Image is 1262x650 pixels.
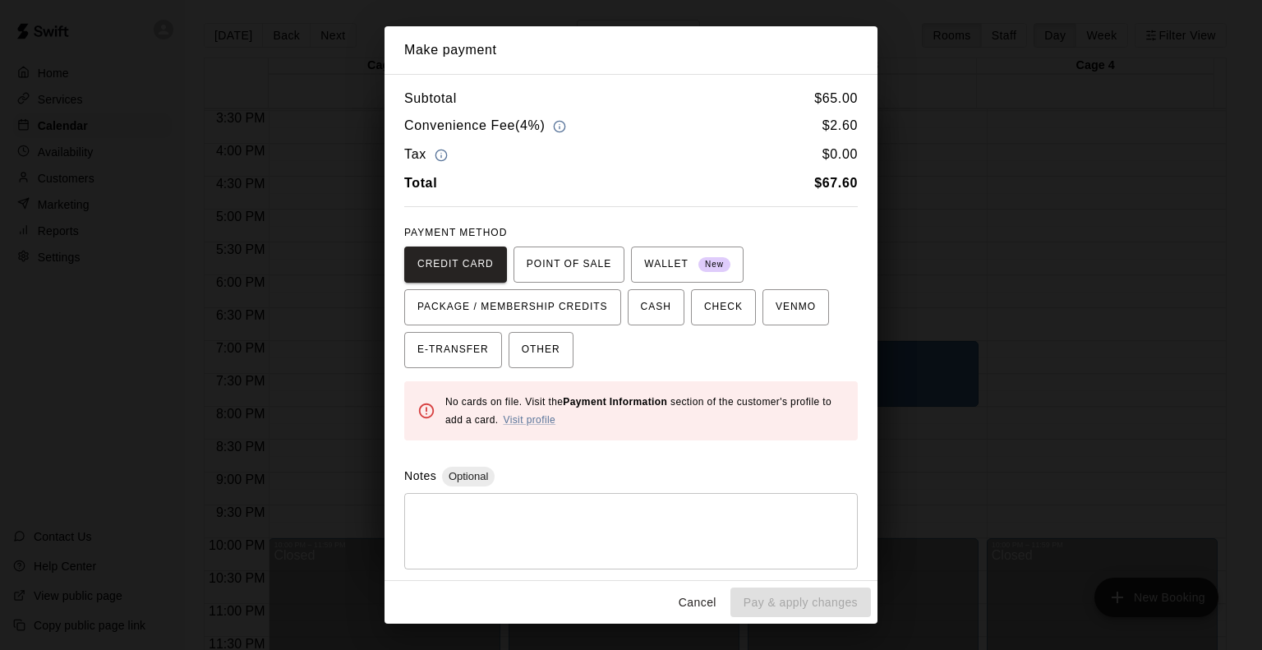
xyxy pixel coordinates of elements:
button: OTHER [509,332,573,368]
h6: $ 2.60 [822,115,858,137]
span: PACKAGE / MEMBERSHIP CREDITS [417,294,608,320]
span: E-TRANSFER [417,337,489,363]
h2: Make payment [385,26,877,74]
span: PAYMENT METHOD [404,227,507,238]
button: PACKAGE / MEMBERSHIP CREDITS [404,289,621,325]
button: Cancel [671,588,724,618]
b: Payment Information [563,396,667,408]
h6: $ 65.00 [814,88,858,109]
a: Visit profile [503,414,555,426]
b: Total [404,176,437,190]
span: OTHER [522,337,560,363]
button: CHECK [691,289,756,325]
button: CREDIT CARD [404,247,507,283]
h6: Subtotal [404,88,457,109]
button: CASH [628,289,684,325]
span: CREDIT CARD [417,251,494,278]
button: WALLET New [631,247,744,283]
span: CASH [641,294,671,320]
button: POINT OF SALE [514,247,624,283]
h6: $ 0.00 [822,144,858,166]
label: Notes [404,469,436,482]
span: Optional [442,470,495,482]
h6: Tax [404,144,452,166]
span: VENMO [776,294,816,320]
b: $ 67.60 [814,176,858,190]
button: E-TRANSFER [404,332,502,368]
span: CHECK [704,294,743,320]
span: No cards on file. Visit the section of the customer's profile to add a card. [445,396,831,426]
button: VENMO [762,289,829,325]
h6: Convenience Fee ( 4% ) [404,115,570,137]
span: WALLET [644,251,730,278]
span: POINT OF SALE [527,251,611,278]
span: New [698,254,730,276]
